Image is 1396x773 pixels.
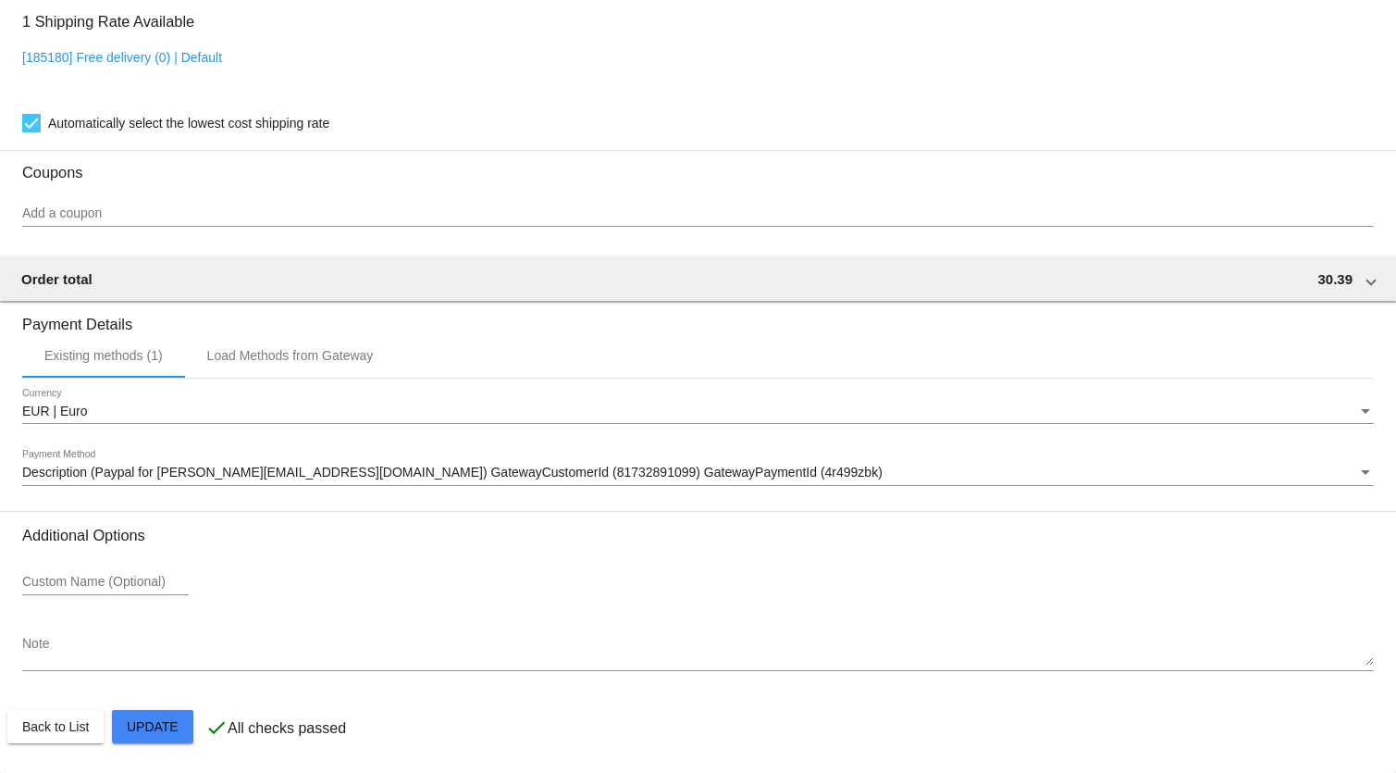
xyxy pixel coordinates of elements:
a: [185180] Free delivery (0) | Default [22,50,222,65]
mat-select: Payment Method [22,466,1374,480]
span: Update [127,719,179,734]
h3: 1 Shipping Rate Available [22,2,194,42]
mat-select: Currency [22,405,1374,419]
h3: Coupons [22,150,1374,181]
span: Description (Paypal for [PERSON_NAME][EMAIL_ADDRESS][DOMAIN_NAME]) GatewayCustomerId (81732891099... [22,465,883,480]
h3: Additional Options [22,527,1374,544]
p: All checks passed [228,720,346,737]
span: EUR | Euro [22,404,88,418]
div: Load Methods from Gateway [207,348,374,363]
h3: Payment Details [22,302,1374,333]
span: Back to List [22,719,89,734]
div: Existing methods (1) [44,348,163,363]
input: Add a coupon [22,206,1374,221]
span: 30.39 [1317,271,1353,287]
button: Update [112,710,193,743]
mat-icon: check [205,717,228,739]
span: Order total [21,271,93,287]
input: Custom Name (Optional) [22,575,189,590]
span: Automatically select the lowest cost shipping rate [48,112,329,134]
button: Back to List [7,710,104,743]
